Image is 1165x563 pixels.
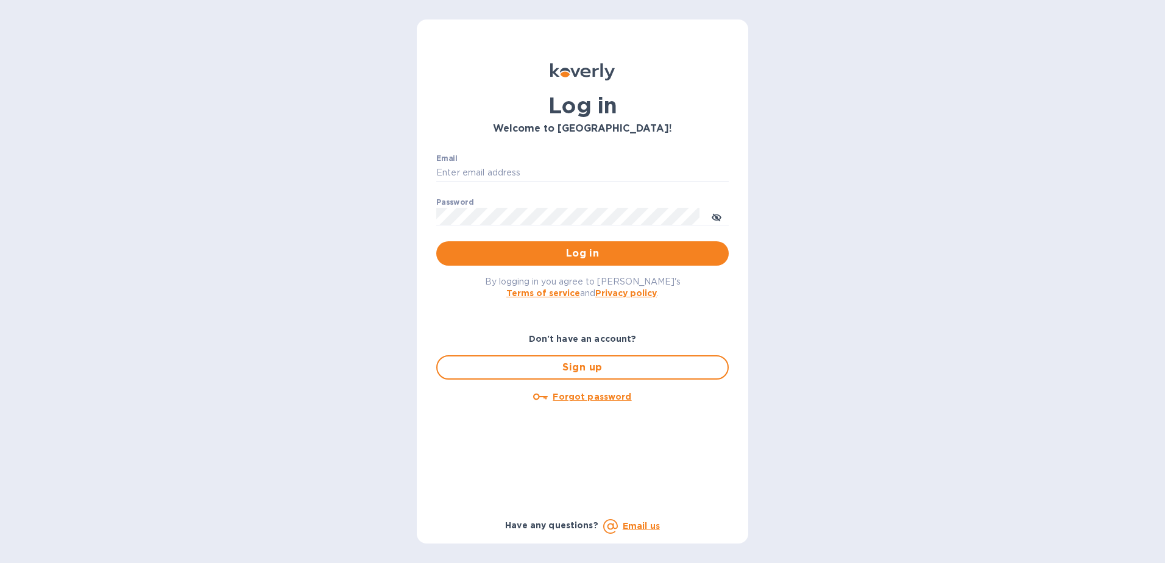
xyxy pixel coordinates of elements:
[623,521,660,531] a: Email us
[436,199,473,206] label: Password
[447,360,718,375] span: Sign up
[436,164,729,182] input: Enter email address
[529,334,637,344] b: Don't have an account?
[436,355,729,380] button: Sign up
[595,288,657,298] a: Privacy policy
[506,288,580,298] a: Terms of service
[436,123,729,135] h3: Welcome to [GEOGRAPHIC_DATA]!
[553,392,631,402] u: Forgot password
[436,155,458,162] label: Email
[704,204,729,228] button: toggle password visibility
[485,277,681,298] span: By logging in you agree to [PERSON_NAME]'s and .
[436,93,729,118] h1: Log in
[505,520,598,530] b: Have any questions?
[550,63,615,80] img: Koverly
[446,246,719,261] span: Log in
[436,241,729,266] button: Log in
